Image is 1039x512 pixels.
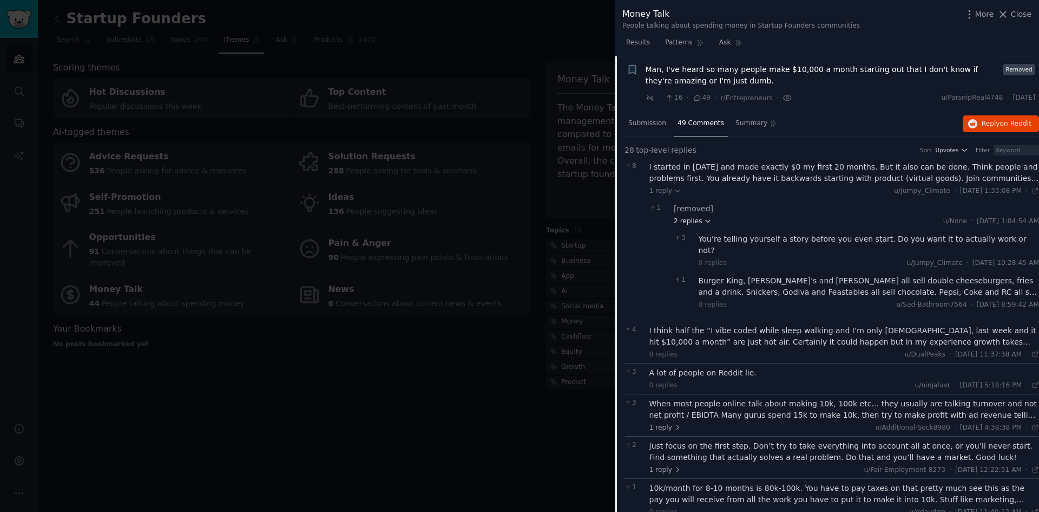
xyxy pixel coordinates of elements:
[894,187,950,195] span: u/Jumpy_Climate
[1000,120,1031,127] span: on Reddit
[896,301,966,308] span: u/Sad-Bathroom7564
[876,424,950,431] span: u/Additional-Sock8980
[678,119,724,128] span: 49 Comments
[661,34,707,56] a: Patterns
[622,8,860,21] div: Money Talk
[864,466,945,474] span: u/Fair-Employment-8273
[949,465,951,475] span: ·
[624,325,643,335] span: 4
[1025,465,1028,475] span: ·
[920,146,932,154] div: Sort
[976,146,990,154] div: Filter
[649,423,682,433] span: 1 reply
[954,381,956,391] span: ·
[626,38,650,48] span: Results
[960,423,1022,433] span: [DATE] 4:38:38 PM
[963,115,1039,133] button: Replyon Reddit
[971,300,973,310] span: ·
[649,186,682,196] span: 1 reply
[1025,381,1028,391] span: ·
[1025,423,1028,433] span: ·
[665,93,682,103] span: 16
[971,217,973,226] span: ·
[997,9,1031,20] button: Close
[935,146,968,154] button: Upvotes
[982,119,1031,129] span: Reply
[935,146,958,154] span: Upvotes
[646,64,999,87] a: Man, I've heard so many people make $10,000 a month starting out that I don't know if they're ama...
[966,258,969,268] span: ·
[693,93,711,103] span: 49
[687,92,689,103] span: ·
[960,186,1022,196] span: [DATE] 1:33:08 PM
[1025,186,1028,196] span: ·
[674,217,712,226] span: 2 replies
[960,381,1022,391] span: [DATE] 5:18:16 PM
[624,145,634,156] span: 28
[665,38,692,48] span: Patterns
[1007,93,1009,103] span: ·
[1011,9,1031,20] span: Close
[674,275,693,285] span: 1
[954,186,956,196] span: ·
[624,161,643,171] span: 8
[671,145,696,156] span: replies
[659,92,661,103] span: ·
[964,9,994,20] button: More
[715,34,746,56] a: Ask
[977,300,1039,310] span: [DATE] 8:59:42 AM
[622,34,654,56] a: Results
[622,21,860,31] div: People talking about spending money in Startup Founders communities
[777,92,779,103] span: ·
[915,381,950,389] span: u/ninjaluvr
[954,423,956,433] span: ·
[1003,64,1035,75] span: Removed
[624,367,643,377] span: 3
[906,259,963,267] span: u/Jumpy_Climate
[649,203,668,213] span: 1
[624,440,643,450] span: 2
[943,217,967,225] span: u/None
[1025,350,1028,360] span: ·
[977,217,1039,226] span: [DATE] 1:04:54 AM
[719,38,731,48] span: Ask
[1013,93,1035,103] span: [DATE]
[905,351,945,358] span: u/DualPeaks
[735,119,767,128] span: Summary
[972,258,1039,268] span: [DATE] 10:28:45 AM
[714,92,716,103] span: ·
[624,483,643,492] span: 1
[649,465,682,475] span: 1 reply
[628,119,666,128] span: Submission
[941,93,1003,103] span: u/ParsnipReal4748
[955,465,1022,475] span: [DATE] 12:22:51 AM
[955,350,1022,360] span: [DATE] 11:37:38 AM
[721,94,773,102] span: r/Entrepreneurs
[674,234,693,243] span: 3
[624,398,643,408] span: 3
[994,145,1039,155] input: Keyword
[636,145,669,156] span: top-level
[949,350,951,360] span: ·
[975,9,994,20] span: More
